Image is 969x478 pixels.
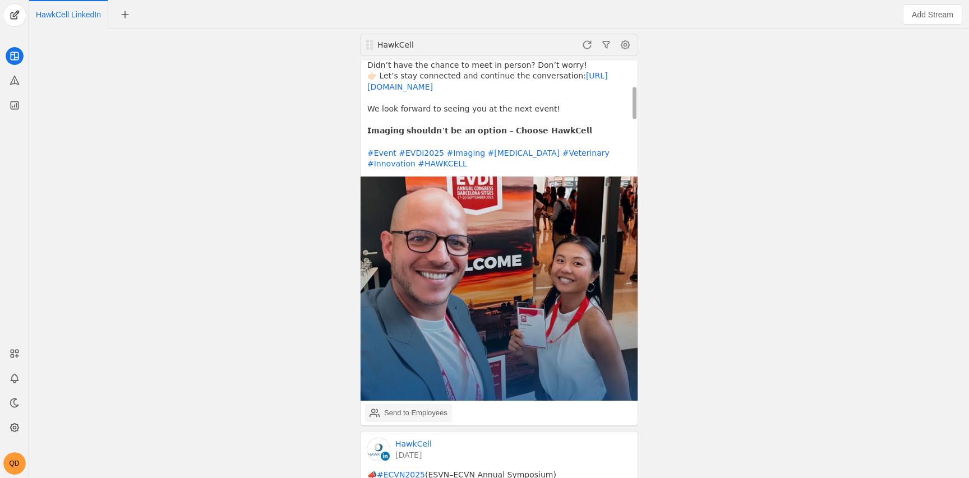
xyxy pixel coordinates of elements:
[488,148,560,157] a: #[MEDICAL_DATA]
[377,39,511,50] div: HawkCell
[376,39,511,50] div: HawkCell
[361,177,638,401] img: undefined
[418,159,467,168] a: #HAWKCELL
[115,10,135,18] app-icon-button: New Tab
[562,148,610,157] a: #Veterinary
[367,159,416,168] a: #Innovation
[36,11,101,18] span: Click to edit name
[365,404,452,422] button: Send to Employees
[446,148,485,157] a: #Imaging
[395,449,432,461] a: [DATE]
[399,148,444,157] a: #EVDI2025
[395,438,432,449] a: HawkCell
[367,438,390,461] img: cache
[903,4,962,25] button: Add Stream
[367,148,396,157] a: #Event
[3,452,26,475] button: QD
[384,407,447,419] div: Send to Employees
[912,9,953,20] span: Add Stream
